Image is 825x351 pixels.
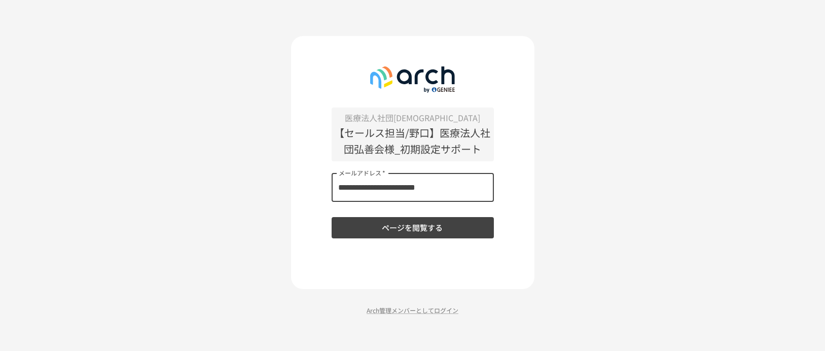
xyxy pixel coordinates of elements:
[332,217,494,238] button: ページを閲覧する
[370,66,454,93] img: logo-default@2x-9cf2c760.svg
[291,305,534,315] p: Arch管理メンバーとしてログイン
[339,169,385,178] label: メールアドレス
[332,112,494,125] p: 医療法人社団[DEMOGRAPHIC_DATA]
[332,125,494,157] p: 【セールス担当/野口】医療法人社団弘善会様_初期設定サポート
